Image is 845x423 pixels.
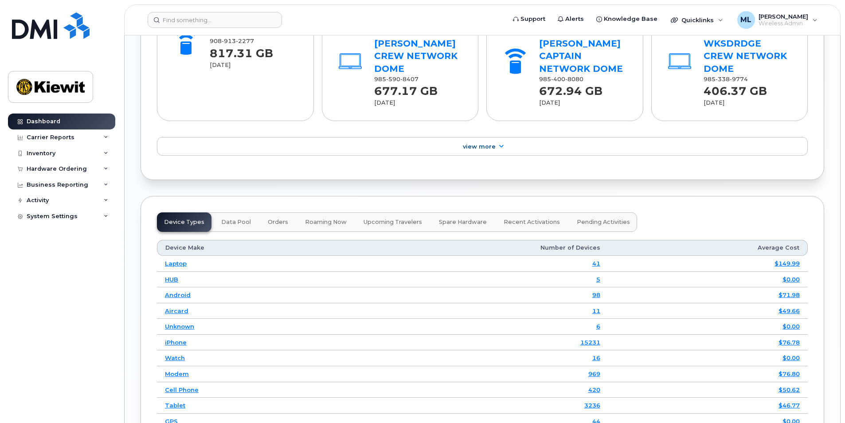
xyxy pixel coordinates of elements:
div: [DATE] [374,99,462,107]
a: 11 [592,307,600,314]
iframe: Messenger Launcher [806,384,838,416]
a: 300 [PERSON_NAME] CREW NETWORK DOME [374,25,458,74]
a: Modem [165,370,189,377]
th: Average Cost [608,240,808,256]
a: Knowledge Base [590,10,664,28]
a: 2201 [PERSON_NAME] CAPTAIN NETWORK DOME [539,25,623,74]
a: $49.66 [778,307,800,314]
span: Orders [268,219,288,226]
div: Matthew Linderman [731,11,824,29]
th: Device Make [157,240,348,256]
strong: 677.17 GB [374,79,438,98]
a: View More [157,137,808,156]
span: ML [740,15,751,25]
span: Spare Hardware [439,219,487,226]
strong: 817.31 GB [210,42,273,60]
span: Knowledge Base [604,15,657,23]
a: Unknown [165,323,194,330]
span: View More [463,143,496,150]
div: [DATE] [704,99,792,107]
span: [PERSON_NAME] [759,13,808,20]
a: $46.77 [778,402,800,409]
a: Aircard [165,307,188,314]
a: Laptop [165,260,187,267]
th: Number of Devices [348,240,608,256]
div: [DATE] [539,99,627,107]
span: 338 [716,76,730,82]
span: Wireless Admin [759,20,808,27]
div: [DATE] [210,61,298,69]
a: 15231 [580,339,600,346]
strong: 672.94 GB [539,79,602,98]
div: Quicklinks [665,11,729,29]
span: 590 [386,76,400,82]
span: 985 [704,76,748,82]
span: 400 [551,76,565,82]
a: Watch [165,354,185,361]
span: 2277 [236,38,254,44]
a: Tablet [165,402,185,409]
a: 420 [588,386,600,393]
span: Roaming Now [305,219,347,226]
span: Upcoming Travelers [364,219,422,226]
span: Quicklinks [681,16,714,23]
span: 985 [539,76,583,82]
span: 8407 [400,76,419,82]
span: 913 [222,38,236,44]
a: $71.98 [778,291,800,298]
a: Alerts [552,10,590,28]
a: 6 [596,323,600,330]
a: 41 [592,260,600,267]
span: Alerts [565,15,584,23]
a: HUB [165,276,178,283]
span: Support [520,15,545,23]
a: $0.00 [782,323,800,330]
span: Data Pool [221,219,251,226]
span: 908 [210,38,254,44]
a: Cell Phone [165,386,199,393]
a: $50.62 [778,386,800,393]
span: Recent Activations [504,219,560,226]
a: Android [165,291,191,298]
strong: 406.37 GB [704,79,767,98]
span: Pending Activities [577,219,630,226]
a: $0.00 [782,354,800,361]
a: 480 RB WKSDRDGE CREW NETWORK DOME [704,25,787,74]
a: $76.80 [778,370,800,377]
a: $149.99 [775,260,800,267]
a: iPhone [165,339,187,346]
span: 985 [374,76,419,82]
a: $0.00 [782,276,800,283]
a: $76.78 [778,339,800,346]
a: 3236 [584,402,600,409]
a: 969 [588,370,600,377]
span: 8080 [565,76,583,82]
a: 16 [592,354,600,361]
input: Find something... [148,12,282,28]
a: 5 [596,276,600,283]
span: 9774 [730,76,748,82]
a: 98 [592,291,600,298]
a: Support [507,10,552,28]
